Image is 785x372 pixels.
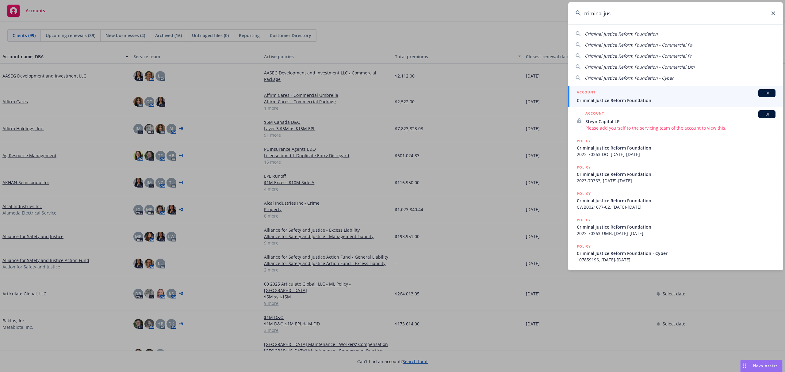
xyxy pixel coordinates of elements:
h5: POLICY [577,138,591,144]
span: Criminal Justice Reform Foundation [577,97,775,104]
span: 107859196, [DATE]-[DATE] [577,256,775,263]
h5: POLICY [577,243,591,249]
a: ACCOUNTBISteyn Capital LPPlease add yourself to the servicing team of the account to view this. [568,107,783,135]
span: Criminal Justice Reform Foundation - Cyber [577,250,775,256]
a: POLICYCriminal Justice Reform FoundationCWB0021677-02, [DATE]-[DATE] [568,187,783,214]
span: BI [761,112,773,117]
span: Please add yourself to the servicing team of the account to view this. [585,125,775,131]
span: Criminal Justice Reform Foundation [577,197,775,204]
span: Criminal Justice Reform Foundation [577,171,775,177]
div: Drag to move [741,360,748,372]
h5: ACCOUNT [585,110,604,118]
a: POLICYCriminal Justice Reform Foundation - Cyber107859196, [DATE]-[DATE] [568,240,783,266]
span: Steyn Capital LP [585,118,775,125]
span: 2023-70363, [DATE]-[DATE] [577,177,775,184]
a: POLICYCriminal Justice Reform Foundation2023-70363, [DATE]-[DATE] [568,161,783,187]
span: BI [761,90,773,96]
h5: POLICY [577,164,591,170]
span: Criminal Justice Reform Foundation [577,224,775,230]
h5: POLICY [577,217,591,223]
button: Nova Assist [740,360,783,372]
span: Criminal Justice Reform Foundation - Cyber [585,75,674,81]
span: 2023-70363-UMB, [DATE]-[DATE] [577,230,775,237]
span: CWB0021677-02, [DATE]-[DATE] [577,204,775,210]
span: 2023-70363-DO, [DATE]-[DATE] [577,151,775,158]
span: Criminal Justice Reform Foundation - Commercial Um [585,64,695,70]
a: POLICYCriminal Justice Reform Foundation2023-70363-UMB, [DATE]-[DATE] [568,214,783,240]
a: ACCOUNTBICriminal Justice Reform Foundation [568,86,783,107]
h5: POLICY [577,191,591,197]
span: Criminal Justice Reform Foundation [577,145,775,151]
input: Search... [568,2,783,24]
span: Criminal Justice Reform Foundation - Commercial Pr [585,53,692,59]
span: Criminal Justice Reform Foundation [585,31,658,37]
h5: ACCOUNT [577,89,595,97]
span: Nova Assist [753,363,777,368]
span: Criminal Justice Reform Foundation - Commercial Pa [585,42,692,48]
a: POLICYCriminal Justice Reform Foundation2023-70363-DO, [DATE]-[DATE] [568,135,783,161]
